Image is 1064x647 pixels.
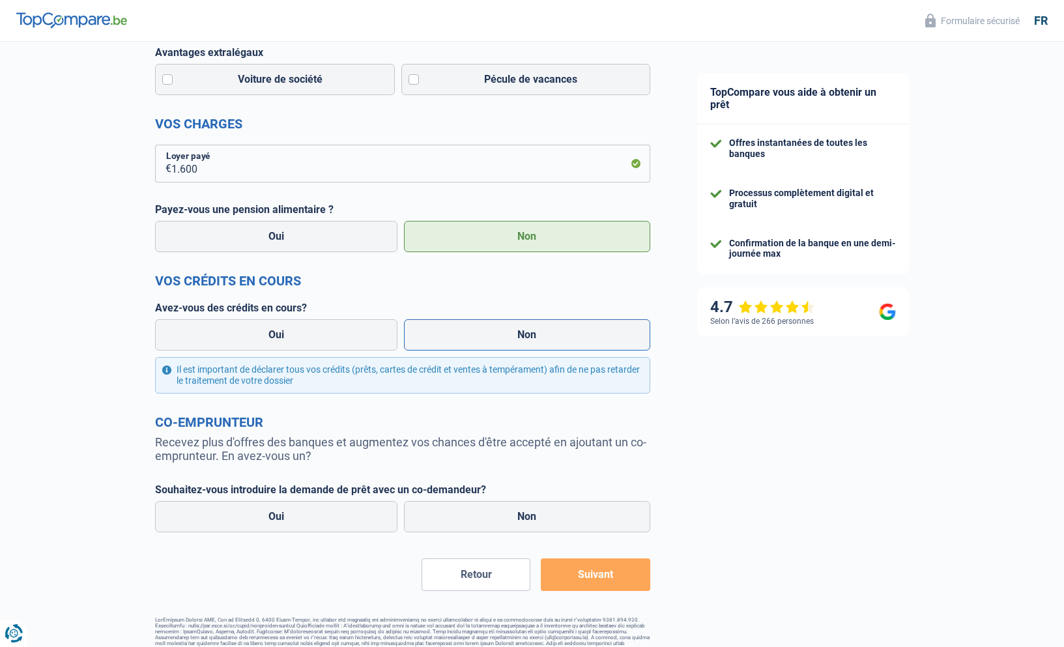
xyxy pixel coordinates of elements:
[155,302,650,314] label: Avez-vous des crédits en cours?
[541,558,650,591] button: Suivant
[404,221,650,252] label: Non
[155,414,650,430] h2: Co-emprunteur
[729,137,896,160] div: Offres instantanées de toutes les banques
[155,145,171,182] span: €
[155,483,650,496] label: Souhaitez-vous introduire la demande de prêt avec un co-demandeur?
[917,10,1028,31] button: Formulaire sécurisé
[155,203,650,216] label: Payez-vous une pension alimentaire ?
[404,319,650,351] label: Non
[404,501,650,532] label: Non
[155,221,398,252] label: Oui
[155,64,395,95] label: Voiture de société
[155,357,650,394] div: Il est important de déclarer tous vos crédits (prêts, cartes de crédit et ventes à tempérament) a...
[422,558,530,591] button: Retour
[155,116,650,132] h2: Vos charges
[16,12,127,28] img: TopCompare Logo
[155,273,650,289] h2: Vos crédits en cours
[155,435,650,463] p: Recevez plus d'offres des banques et augmentez vos chances d'être accepté en ajoutant un co-empru...
[155,46,650,59] label: Avantages extralégaux
[401,64,650,95] label: Pécule de vacances
[710,317,814,326] div: Selon l’avis de 266 personnes
[729,188,896,210] div: Processus complètement digital et gratuit
[710,298,815,317] div: 4.7
[155,501,398,532] label: Oui
[1034,14,1048,28] div: fr
[155,319,398,351] label: Oui
[697,73,909,124] div: TopCompare vous aide à obtenir un prêt
[729,238,896,260] div: Confirmation de la banque en une demi-journée max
